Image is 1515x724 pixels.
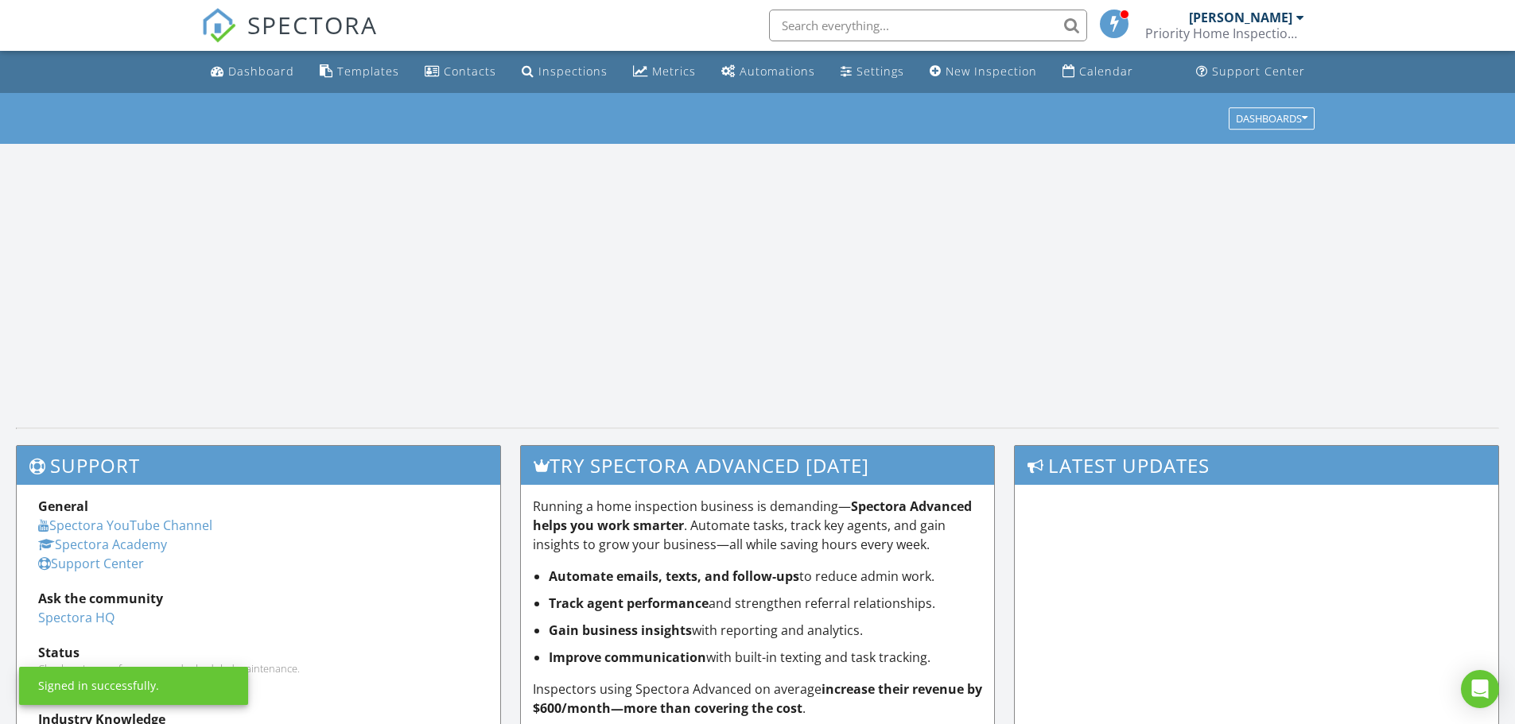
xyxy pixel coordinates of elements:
div: Inspections [538,64,608,79]
a: Support Center [1190,57,1311,87]
li: and strengthen referral relationships. [549,594,983,613]
strong: Gain business insights [549,621,692,639]
strong: increase their revenue by $600/month—more than covering the cost [533,680,982,717]
img: The Best Home Inspection Software - Spectora [201,8,236,43]
strong: Improve communication [549,649,706,666]
li: with built-in texting and task tracking. [549,648,983,667]
div: Priority Home Inspections, LLC [1145,25,1304,41]
div: Support Center [1212,64,1305,79]
a: New Inspection [923,57,1043,87]
div: Open Intercom Messenger [1461,670,1499,708]
a: Support Center [38,555,144,572]
input: Search everything... [769,10,1087,41]
h3: Support [17,446,500,485]
h3: Latest Updates [1015,446,1498,485]
a: Spectora HQ [38,609,115,626]
span: SPECTORA [247,8,378,41]
a: Dashboard [204,57,301,87]
div: Metrics [652,64,696,79]
a: Calendar [1056,57,1140,87]
div: Calendar [1079,64,1133,79]
div: Contacts [444,64,496,79]
div: Settings [857,64,904,79]
a: SPECTORA [201,21,378,55]
p: Running a home inspection business is demanding— . Automate tasks, track key agents, and gain ins... [533,497,983,554]
a: Metrics [627,57,702,87]
a: Contacts [418,57,503,87]
strong: Spectora Advanced helps you work smarter [533,498,972,534]
p: Inspectors using Spectora Advanced on average . [533,679,983,718]
a: Spectora YouTube Channel [38,517,212,534]
h3: Try spectora advanced [DATE] [521,446,995,485]
a: Spectora Academy [38,536,167,553]
li: with reporting and analytics. [549,621,983,640]
strong: Track agent performance [549,594,709,612]
div: [PERSON_NAME] [1189,10,1292,25]
div: New Inspection [946,64,1037,79]
div: Signed in successfully. [38,678,159,694]
div: Automations [740,64,815,79]
div: Status [38,643,479,662]
a: Templates [313,57,406,87]
a: Settings [834,57,911,87]
div: Dashboards [1236,113,1307,124]
li: to reduce admin work. [549,567,983,586]
a: Automations (Basic) [715,57,822,87]
div: Dashboard [228,64,294,79]
strong: General [38,498,88,515]
a: Inspections [515,57,614,87]
button: Dashboards [1229,107,1315,130]
div: Check system performance and scheduled maintenance. [38,662,479,675]
div: Templates [337,64,399,79]
div: Ask the community [38,589,479,608]
strong: Automate emails, texts, and follow-ups [549,567,799,585]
